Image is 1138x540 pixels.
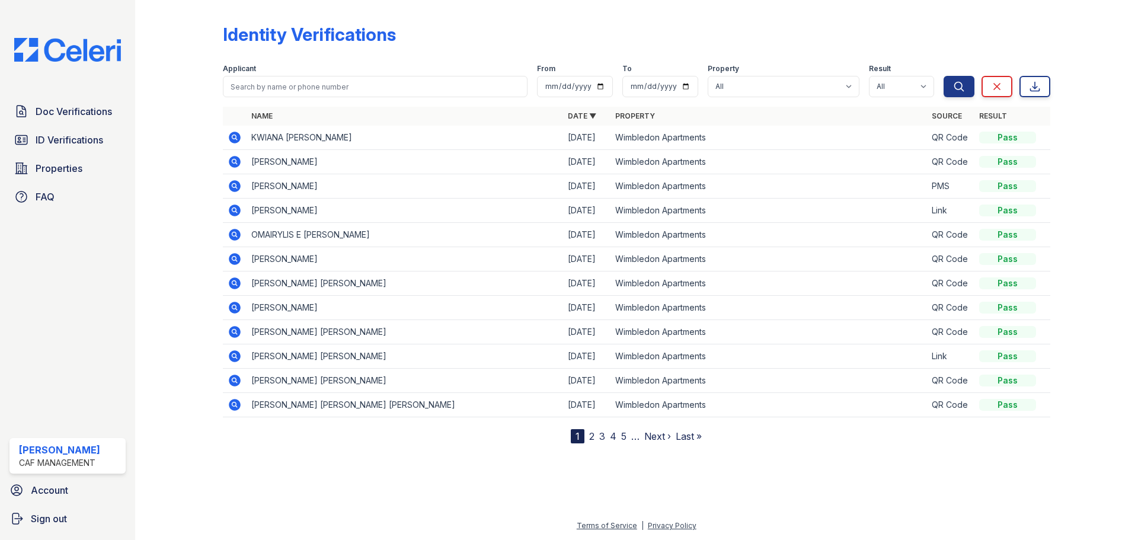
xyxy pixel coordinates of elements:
[247,320,563,344] td: [PERSON_NAME] [PERSON_NAME]
[927,296,974,320] td: QR Code
[563,223,610,247] td: [DATE]
[615,111,655,120] a: Property
[9,128,126,152] a: ID Verifications
[247,393,563,417] td: [PERSON_NAME] [PERSON_NAME] [PERSON_NAME]
[31,483,68,497] span: Account
[979,205,1036,216] div: Pass
[610,296,927,320] td: Wimbledon Apartments
[676,430,702,442] a: Last »
[932,111,962,120] a: Source
[5,507,130,531] a: Sign out
[19,457,100,469] div: CAF Management
[927,320,974,344] td: QR Code
[563,150,610,174] td: [DATE]
[979,302,1036,314] div: Pass
[610,393,927,417] td: Wimbledon Apartments
[247,344,563,369] td: [PERSON_NAME] [PERSON_NAME]
[563,174,610,199] td: [DATE]
[36,190,55,204] span: FAQ
[563,393,610,417] td: [DATE]
[223,76,528,97] input: Search by name or phone number
[631,429,640,443] span: …
[247,150,563,174] td: [PERSON_NAME]
[251,111,273,120] a: Name
[563,296,610,320] td: [DATE]
[223,64,256,74] label: Applicant
[979,277,1036,289] div: Pass
[247,126,563,150] td: KWIANA [PERSON_NAME]
[599,430,605,442] a: 3
[621,430,626,442] a: 5
[979,375,1036,386] div: Pass
[247,223,563,247] td: OMAIRYLIS E [PERSON_NAME]
[36,104,112,119] span: Doc Verifications
[247,247,563,271] td: [PERSON_NAME]
[979,111,1007,120] a: Result
[563,320,610,344] td: [DATE]
[708,64,739,74] label: Property
[563,247,610,271] td: [DATE]
[610,344,927,369] td: Wimbledon Apartments
[622,64,632,74] label: To
[927,369,974,393] td: QR Code
[563,126,610,150] td: [DATE]
[927,199,974,223] td: Link
[577,521,637,530] a: Terms of Service
[610,223,927,247] td: Wimbledon Apartments
[979,132,1036,143] div: Pass
[979,180,1036,192] div: Pass
[9,100,126,123] a: Doc Verifications
[563,271,610,296] td: [DATE]
[641,521,644,530] div: |
[979,326,1036,338] div: Pass
[927,271,974,296] td: QR Code
[927,150,974,174] td: QR Code
[247,271,563,296] td: [PERSON_NAME] [PERSON_NAME]
[563,199,610,223] td: [DATE]
[644,430,671,442] a: Next ›
[927,247,974,271] td: QR Code
[979,399,1036,411] div: Pass
[36,161,82,175] span: Properties
[869,64,891,74] label: Result
[610,199,927,223] td: Wimbledon Apartments
[979,350,1036,362] div: Pass
[223,24,396,45] div: Identity Verifications
[979,229,1036,241] div: Pass
[927,126,974,150] td: QR Code
[563,369,610,393] td: [DATE]
[9,185,126,209] a: FAQ
[247,174,563,199] td: [PERSON_NAME]
[610,174,927,199] td: Wimbledon Apartments
[563,344,610,369] td: [DATE]
[5,38,130,62] img: CE_Logo_Blue-a8612792a0a2168367f1c8372b55b34899dd931a85d93a1a3d3e32e68fde9ad4.png
[19,443,100,457] div: [PERSON_NAME]
[31,512,67,526] span: Sign out
[979,156,1036,168] div: Pass
[247,199,563,223] td: [PERSON_NAME]
[610,247,927,271] td: Wimbledon Apartments
[589,430,594,442] a: 2
[927,393,974,417] td: QR Code
[610,150,927,174] td: Wimbledon Apartments
[247,369,563,393] td: [PERSON_NAME] [PERSON_NAME]
[537,64,555,74] label: From
[610,320,927,344] td: Wimbledon Apartments
[648,521,696,530] a: Privacy Policy
[610,126,927,150] td: Wimbledon Apartments
[9,156,126,180] a: Properties
[610,369,927,393] td: Wimbledon Apartments
[247,296,563,320] td: [PERSON_NAME]
[571,429,584,443] div: 1
[979,253,1036,265] div: Pass
[610,271,927,296] td: Wimbledon Apartments
[927,223,974,247] td: QR Code
[927,174,974,199] td: PMS
[568,111,596,120] a: Date ▼
[5,478,130,502] a: Account
[927,344,974,369] td: Link
[36,133,103,147] span: ID Verifications
[610,430,616,442] a: 4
